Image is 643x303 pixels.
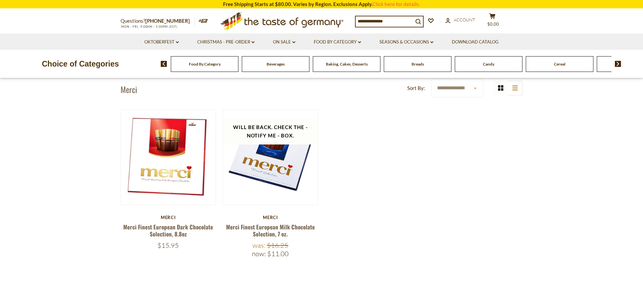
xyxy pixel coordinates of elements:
img: Merci Finest European Dark Chocolate Selection, 8.8oz [121,110,216,205]
div: Merci [223,215,318,220]
label: Now: [252,249,266,258]
a: Christmas - PRE-ORDER [197,38,255,46]
a: On Sale [273,38,295,46]
span: $16.25 [267,241,288,249]
a: Seasons & Occasions [379,38,433,46]
a: Download Catalog [452,38,499,46]
label: Sort By: [407,84,425,92]
a: Baking, Cakes, Desserts [326,62,368,67]
img: previous arrow [161,61,167,67]
span: $11.00 [267,249,289,258]
img: next arrow [615,61,621,67]
a: Beverages [267,62,285,67]
div: Merci [121,215,216,220]
img: Merci Finest European Milk Chocolate Selection, 7 oz. [223,110,318,205]
a: Merci Finest European Dark Chocolate Selection, 8.8oz [123,223,213,238]
a: Candy [483,62,494,67]
a: Cereal [554,62,565,67]
a: Food By Category [314,38,361,46]
span: $15.95 [157,241,179,249]
a: Food By Category [189,62,221,67]
a: Click here for details. [372,1,420,7]
a: [PHONE_NUMBER] [145,18,190,24]
p: Questions? [121,17,195,25]
label: Was: [253,241,266,249]
button: $0.00 [482,13,502,30]
a: Account [445,16,475,24]
span: Account [454,17,475,22]
a: Oktoberfest [144,38,179,46]
a: Breads [412,62,424,67]
h1: Merci [121,84,137,94]
a: Merci Finest European Milk Chocolate Selection, 7 oz. [226,223,315,238]
span: $0.00 [487,21,499,27]
span: MON - FRI, 9:00AM - 5:00PM (EST) [121,25,177,28]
